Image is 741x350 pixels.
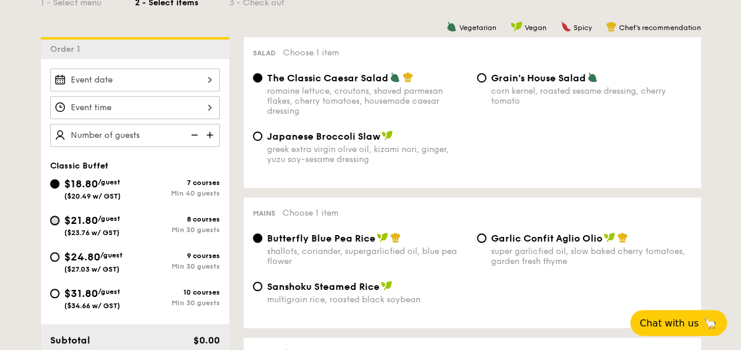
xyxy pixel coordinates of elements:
span: Classic Buffet [50,161,108,171]
input: Butterfly Blue Pea Riceshallots, coriander, supergarlicfied oil, blue pea flower [253,233,262,243]
span: Chef's recommendation [619,24,701,32]
img: icon-chef-hat.a58ddaea.svg [606,21,617,32]
div: greek extra virgin olive oil, kizami nori, ginger, yuzu soy-sesame dressing [267,144,467,164]
div: 8 courses [135,215,220,223]
span: $21.80 [64,214,98,227]
input: Event date [50,68,220,91]
input: Garlic Confit Aglio Oliosuper garlicfied oil, slow baked cherry tomatoes, garden fresh thyme [477,233,486,243]
img: icon-add.58712e84.svg [202,124,220,146]
input: The Classic Caesar Saladromaine lettuce, croutons, shaved parmesan flakes, cherry tomatoes, house... [253,73,262,82]
img: icon-vegetarian.fe4039eb.svg [446,21,457,32]
img: icon-chef-hat.a58ddaea.svg [617,232,628,243]
img: icon-vegan.f8ff3823.svg [381,130,393,141]
span: Mains [253,209,275,217]
img: icon-vegan.f8ff3823.svg [381,280,393,291]
span: Vegetarian [459,24,496,32]
span: Garlic Confit Aglio Olio [491,233,602,244]
div: 9 courses [135,252,220,260]
span: $24.80 [64,250,100,263]
img: icon-vegetarian.fe4039eb.svg [587,72,598,82]
input: $18.80/guest($20.49 w/ GST)7 coursesMin 40 guests [50,179,60,189]
span: Butterfly Blue Pea Rice [267,233,376,244]
span: $18.80 [64,177,98,190]
button: Chat with us🦙 [630,310,727,336]
div: Min 30 guests [135,299,220,307]
div: multigrain rice, roasted black soybean [267,295,467,305]
div: corn kernel, roasted sesame dressing, cherry tomato [491,86,691,106]
span: Vegan [525,24,546,32]
span: $31.80 [64,287,98,300]
input: Grain's House Saladcorn kernel, roasted sesame dressing, cherry tomato [477,73,486,82]
span: Subtotal [50,335,90,346]
div: Min 30 guests [135,226,220,234]
div: Min 40 guests [135,189,220,197]
div: 10 courses [135,288,220,296]
div: romaine lettuce, croutons, shaved parmesan flakes, cherry tomatoes, housemade caesar dressing [267,86,467,116]
input: $31.80/guest($34.66 w/ GST)10 coursesMin 30 guests [50,289,60,298]
img: icon-chef-hat.a58ddaea.svg [403,72,413,82]
span: /guest [100,251,123,259]
span: The Classic Caesar Salad [267,72,388,84]
span: Salad [253,49,276,57]
span: 🦙 [703,316,717,330]
span: ($20.49 w/ GST) [64,192,121,200]
img: icon-vegan.f8ff3823.svg [511,21,522,32]
span: Grain's House Salad [491,72,586,84]
div: 7 courses [135,179,220,187]
img: icon-vegetarian.fe4039eb.svg [390,72,400,82]
span: Spicy [574,24,592,32]
span: Order 1 [50,44,85,54]
span: Choose 1 item [283,48,339,58]
input: Japanese Broccoli Slawgreek extra virgin olive oil, kizami nori, ginger, yuzu soy-sesame dressing [253,131,262,141]
span: Sanshoku Steamed Rice [267,281,380,292]
input: $21.80/guest($23.76 w/ GST)8 coursesMin 30 guests [50,216,60,225]
img: icon-vegan.f8ff3823.svg [377,232,388,243]
div: shallots, coriander, supergarlicfied oil, blue pea flower [267,246,467,266]
input: Number of guests [50,124,220,147]
div: Min 30 guests [135,262,220,270]
span: $0.00 [193,335,219,346]
span: /guest [98,178,120,186]
img: icon-reduce.1d2dbef1.svg [185,124,202,146]
span: Choose 1 item [282,208,338,218]
span: /guest [98,214,120,223]
img: icon-vegan.f8ff3823.svg [604,232,615,243]
span: ($23.76 w/ GST) [64,229,120,237]
div: super garlicfied oil, slow baked cherry tomatoes, garden fresh thyme [491,246,691,266]
span: ($27.03 w/ GST) [64,265,120,273]
span: /guest [98,288,120,296]
input: Event time [50,96,220,119]
input: $24.80/guest($27.03 w/ GST)9 coursesMin 30 guests [50,252,60,262]
span: Chat with us [640,318,699,329]
img: icon-spicy.37a8142b.svg [561,21,571,32]
span: Japanese Broccoli Slaw [267,131,380,142]
img: icon-chef-hat.a58ddaea.svg [390,232,401,243]
span: ($34.66 w/ GST) [64,302,120,310]
input: Sanshoku Steamed Ricemultigrain rice, roasted black soybean [253,282,262,291]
